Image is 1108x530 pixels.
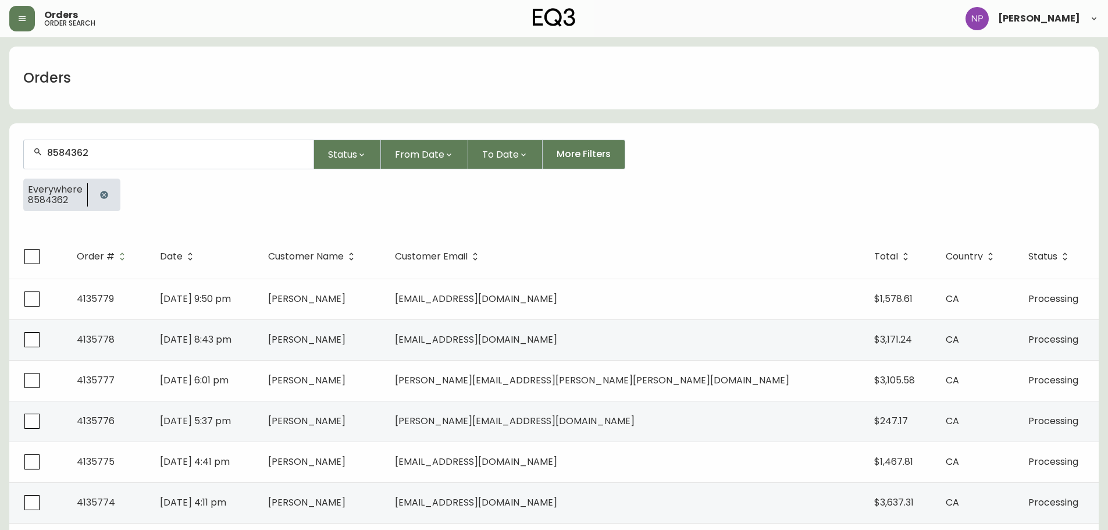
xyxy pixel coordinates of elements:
[160,251,198,262] span: Date
[77,253,115,260] span: Order #
[160,455,230,468] span: [DATE] 4:41 pm
[268,455,345,468] span: [PERSON_NAME]
[268,374,345,387] span: [PERSON_NAME]
[160,333,231,346] span: [DATE] 8:43 pm
[160,292,231,305] span: [DATE] 9:50 pm
[946,333,959,346] span: CA
[557,148,611,161] span: More Filters
[1028,496,1078,509] span: Processing
[874,455,913,468] span: $1,467.81
[482,147,519,162] span: To Date
[268,251,359,262] span: Customer Name
[268,253,344,260] span: Customer Name
[395,251,483,262] span: Customer Email
[946,253,983,260] span: Country
[946,496,959,509] span: CA
[44,20,95,27] h5: order search
[395,147,444,162] span: From Date
[998,14,1080,23] span: [PERSON_NAME]
[1028,292,1078,305] span: Processing
[874,333,912,346] span: $3,171.24
[77,333,115,346] span: 4135778
[395,496,557,509] span: [EMAIL_ADDRESS][DOMAIN_NAME]
[328,147,357,162] span: Status
[77,455,115,468] span: 4135775
[1028,333,1078,346] span: Processing
[874,374,915,387] span: $3,105.58
[874,253,898,260] span: Total
[874,251,913,262] span: Total
[1028,374,1078,387] span: Processing
[1028,251,1073,262] span: Status
[966,7,989,30] img: 50f1e64a3f95c89b5c5247455825f96f
[395,374,789,387] span: [PERSON_NAME][EMAIL_ADDRESS][PERSON_NAME][PERSON_NAME][DOMAIN_NAME]
[946,455,959,468] span: CA
[946,251,998,262] span: Country
[543,140,625,169] button: More Filters
[946,414,959,428] span: CA
[1028,253,1057,260] span: Status
[395,292,557,305] span: [EMAIL_ADDRESS][DOMAIN_NAME]
[160,253,183,260] span: Date
[268,414,345,428] span: [PERSON_NAME]
[314,140,381,169] button: Status
[44,10,78,20] span: Orders
[874,292,913,305] span: $1,578.61
[468,140,543,169] button: To Date
[77,374,115,387] span: 4135777
[946,292,959,305] span: CA
[268,333,345,346] span: [PERSON_NAME]
[533,8,576,27] img: logo
[77,292,114,305] span: 4135779
[1028,455,1078,468] span: Processing
[268,292,345,305] span: [PERSON_NAME]
[23,68,71,88] h1: Orders
[77,496,115,509] span: 4135774
[395,253,468,260] span: Customer Email
[160,414,231,428] span: [DATE] 5:37 pm
[395,414,635,428] span: [PERSON_NAME][EMAIL_ADDRESS][DOMAIN_NAME]
[395,455,557,468] span: [EMAIL_ADDRESS][DOMAIN_NAME]
[874,414,908,428] span: $247.17
[381,140,468,169] button: From Date
[77,251,130,262] span: Order #
[77,414,115,428] span: 4135776
[160,374,229,387] span: [DATE] 6:01 pm
[28,195,83,205] span: 8584362
[946,374,959,387] span: CA
[47,147,304,158] input: Search
[395,333,557,346] span: [EMAIL_ADDRESS][DOMAIN_NAME]
[268,496,345,509] span: [PERSON_NAME]
[28,184,83,195] span: Everywhere
[1028,414,1078,428] span: Processing
[874,496,914,509] span: $3,637.31
[160,496,226,509] span: [DATE] 4:11 pm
